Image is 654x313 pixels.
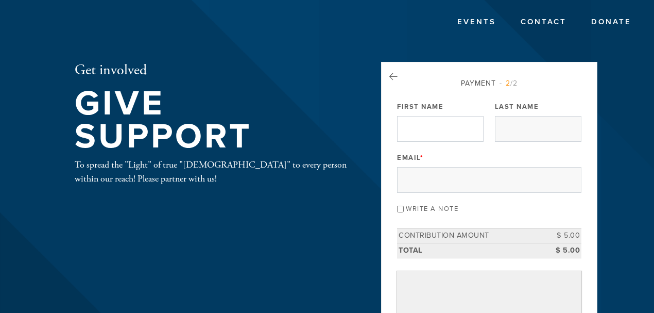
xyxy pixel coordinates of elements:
[506,79,510,88] span: 2
[75,62,348,79] h2: Get involved
[397,228,535,243] td: Contribution Amount
[75,87,348,154] h1: Give Support
[397,78,581,89] div: Payment
[535,228,581,243] td: $ 5.00
[535,243,581,258] td: $ 5.00
[513,12,574,32] a: Contact
[406,205,458,213] label: Write a note
[495,102,539,111] label: Last Name
[397,153,423,162] label: Email
[500,79,518,88] span: /2
[75,158,348,186] div: To spread the "Light" of true "[DEMOGRAPHIC_DATA]" to every person within our reach! Please partn...
[397,243,535,258] td: Total
[583,12,639,32] a: Donate
[397,102,443,111] label: First Name
[450,12,504,32] a: Events
[420,154,424,162] span: This field is required.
